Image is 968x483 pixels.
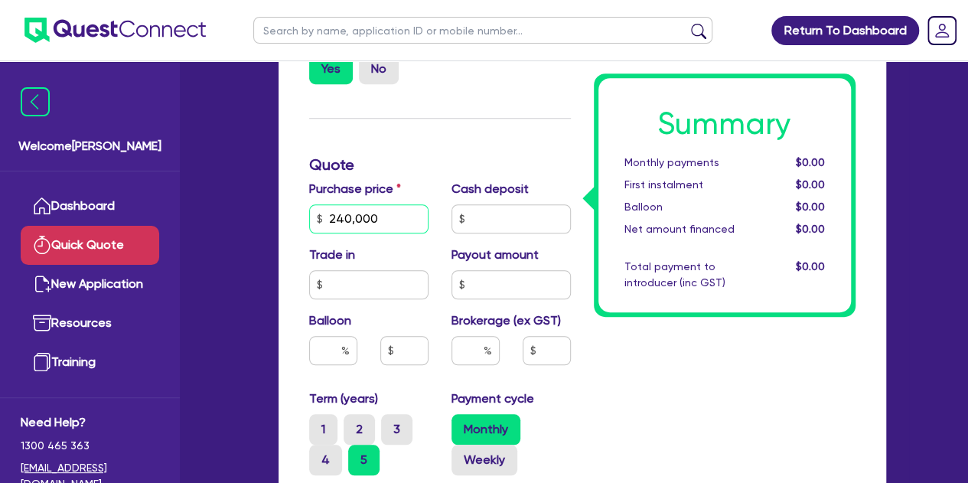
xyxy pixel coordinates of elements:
span: $0.00 [795,260,824,273]
span: $0.00 [795,178,824,191]
span: $0.00 [795,223,824,235]
label: 5 [348,445,380,475]
a: Dropdown toggle [922,11,962,51]
label: Payout amount [451,246,539,264]
label: Brokerage (ex GST) [451,312,561,330]
label: Trade in [309,246,355,264]
div: Total payment to introducer (inc GST) [613,259,762,291]
a: Quick Quote [21,226,159,265]
a: New Application [21,265,159,304]
span: 1300 465 363 [21,438,159,454]
span: Need Help? [21,413,159,432]
img: training [33,353,51,371]
a: Training [21,343,159,382]
img: new-application [33,275,51,293]
label: No [359,54,399,84]
label: Purchase price [309,180,401,198]
h3: Quote [309,155,571,174]
span: $0.00 [795,156,824,168]
label: 3 [381,414,412,445]
img: quest-connect-logo-blue [24,18,206,43]
label: 1 [309,414,337,445]
div: Net amount financed [613,221,762,237]
div: Balloon [613,199,762,215]
h1: Summary [624,106,825,142]
label: Payment cycle [451,390,534,408]
label: Cash deposit [451,180,529,198]
div: Monthly payments [613,155,762,171]
label: Weekly [451,445,517,475]
label: Monthly [451,414,520,445]
div: First instalment [613,177,762,193]
label: Yes [309,54,353,84]
a: Dashboard [21,187,159,226]
label: 4 [309,445,342,475]
label: Term (years) [309,390,378,408]
span: $0.00 [795,201,824,213]
label: 2 [344,414,375,445]
a: Resources [21,304,159,343]
label: Balloon [309,312,351,330]
a: Return To Dashboard [771,16,919,45]
img: resources [33,314,51,332]
span: Welcome [PERSON_NAME] [18,137,161,155]
img: quick-quote [33,236,51,254]
input: Search by name, application ID or mobile number... [253,17,712,44]
img: icon-menu-close [21,87,50,116]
